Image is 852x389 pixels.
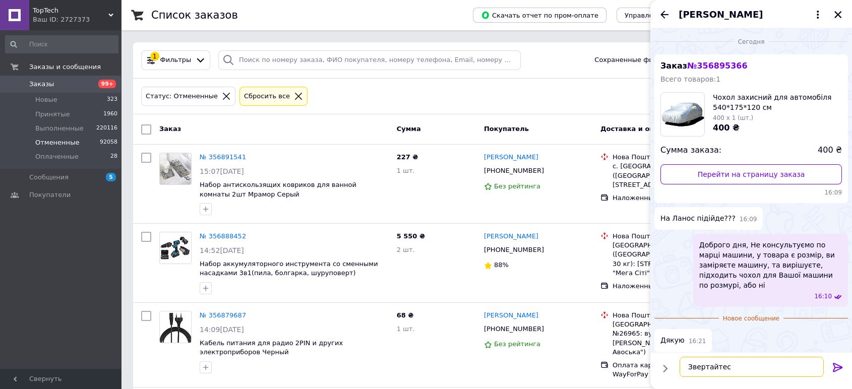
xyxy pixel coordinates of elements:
[200,181,356,198] a: Набор антискользящих ковриков для ванной комнаты 2шт Мрамор Серый
[660,164,842,184] a: Перейти на страницу заказа
[679,8,763,21] span: [PERSON_NAME]
[397,125,421,133] span: Сумма
[29,190,71,200] span: Покупатели
[654,36,848,46] div: 12.08.2025
[613,311,732,320] div: Нова Пошта
[35,124,84,133] span: Выполненные
[613,193,732,203] div: Наложенный платеж
[658,9,671,21] button: Назад
[660,61,748,71] span: Заказ
[484,153,538,162] a: [PERSON_NAME]
[159,232,192,264] a: Фото товару
[33,6,108,15] span: TopTech
[613,361,732,379] div: Оплата картой Visa, Mastercard - WayForPay
[699,240,842,290] span: Доброго дня, Не консультуємо по марці машини, у товара є розмір, ви заміряєте машину, та вирішуєт...
[200,311,246,319] a: № 356879687
[151,9,238,21] h1: Список заказов
[600,125,672,133] span: Доставка и оплата
[200,260,378,286] a: Набор аккумуляторного инструмента со сменными насадками 3в1(пила, болгарка, шуруповерт) ChainSaw
[397,246,415,253] span: 2 шт.
[98,80,116,88] span: 99+
[484,125,529,133] span: Покупатель
[397,167,415,174] span: 1 шт.
[625,12,704,19] span: Управление статусами
[35,110,70,119] span: Принятые
[613,241,732,278] div: [GEOGRAPHIC_DATA] ([GEOGRAPHIC_DATA].), №110 (до 30 кг): [STREET_ADDRESS] (ЖК "Мега Сіті" 2 поверх)
[734,38,769,46] span: Сегодня
[687,61,747,71] span: № 356895366
[818,145,842,156] span: 400 ₴
[200,326,244,334] span: 14:09[DATE]
[814,292,832,301] span: 16:10 12.08.2025
[5,35,118,53] input: Поиск
[660,145,721,156] span: Сумма заказа:
[679,8,824,21] button: [PERSON_NAME]
[200,153,246,161] a: № 356891541
[200,232,246,240] a: № 356888452
[484,246,544,253] span: [PHONE_NUMBER]
[832,9,844,21] button: Закрыть
[713,123,740,133] span: 400 ₴
[613,282,732,291] div: Наложенный платеж
[159,311,192,343] a: Фото товару
[613,232,732,241] div: Нова Пошта
[719,314,783,323] span: Новое сообщение
[613,320,732,357] div: [GEOGRAPHIC_DATA], Поштомат №26965: вул. [STREET_ADDRESS][PERSON_NAME] (Мазагин "Твоя Авоська")
[33,15,121,24] div: Ваш ID: 2727373
[200,246,244,254] span: 14:52[DATE]
[397,232,425,240] span: 5 550 ₴
[680,357,824,377] textarea: 9
[29,173,69,182] span: Сообщения
[29,80,54,89] span: Заказы
[484,232,538,241] a: [PERSON_NAME]
[150,52,159,61] div: 1
[594,55,677,65] span: Сохраненные фильтры:
[481,11,598,20] span: Скачать отчет по пром-оплате
[740,215,757,224] span: 16:09 12.08.2025
[613,162,732,189] div: с. [GEOGRAPHIC_DATA] ([GEOGRAPHIC_DATA].), №1: ул. [STREET_ADDRESS]
[35,138,79,147] span: Отмененные
[613,153,732,162] div: Нова Пошта
[617,8,712,23] button: Управление статусами
[160,311,191,343] img: Фото товару
[397,311,414,319] span: 68 ₴
[160,55,192,65] span: Фильтры
[159,153,192,185] a: Фото товару
[100,138,117,147] span: 92058
[494,182,540,190] span: Без рейтинга
[661,93,704,136] img: 5249479895_w160_h160_chohol-zahisnij-dlya.jpg
[29,62,101,72] span: Заказы и сообщения
[660,335,685,346] span: Дякую
[200,167,244,175] span: 15:07[DATE]
[660,188,842,197] span: 16:09 12.08.2025
[144,91,220,102] div: Статус: Отмененные
[397,153,418,161] span: 227 ₴
[660,213,736,224] span: На Ланос підійде???
[160,232,191,264] img: Фото товару
[713,114,753,121] span: 400 x 1 (шт.)
[484,325,544,333] span: [PHONE_NUMBER]
[660,75,720,83] span: Всего товаров: 1
[658,362,672,375] button: Показать кнопки
[35,95,57,104] span: Новые
[200,339,343,356] a: Кабель питания для радио 2PIN и других электроприборов Черный
[484,311,538,320] a: [PERSON_NAME]
[35,152,79,161] span: Оплаченные
[159,125,181,133] span: Заказ
[473,8,606,23] button: Скачать отчет по пром-оплате
[96,124,117,133] span: 220116
[106,173,116,181] span: 5
[110,152,117,161] span: 28
[713,92,842,112] span: Чохол захисний для автомобіля 540*175*120 см
[494,261,509,269] span: 88%
[242,91,292,102] div: Сбросить все
[397,325,415,333] span: 1 шт.
[103,110,117,119] span: 1960
[484,167,544,174] span: [PHONE_NUMBER]
[107,95,117,104] span: 323
[160,153,191,184] img: Фото товару
[689,337,706,346] span: 16:21 12.08.2025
